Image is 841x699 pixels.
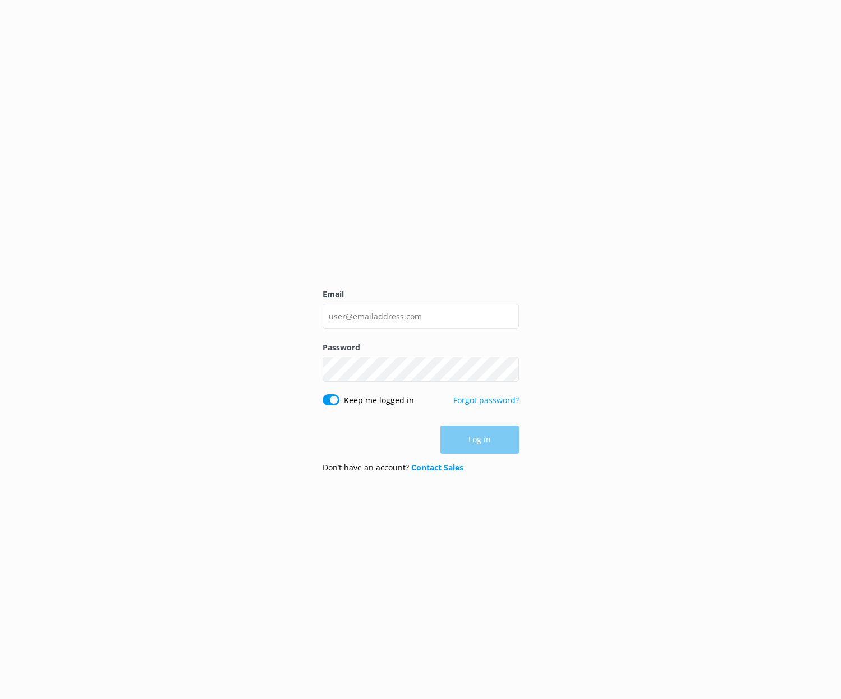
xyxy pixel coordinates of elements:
input: user@emailaddress.com [323,304,519,329]
p: Don’t have an account? [323,462,463,474]
a: Forgot password? [453,395,519,405]
label: Keep me logged in [344,394,414,406]
label: Email [323,288,519,300]
a: Contact Sales [411,462,463,473]
button: Show password [497,358,519,381]
label: Password [323,341,519,354]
